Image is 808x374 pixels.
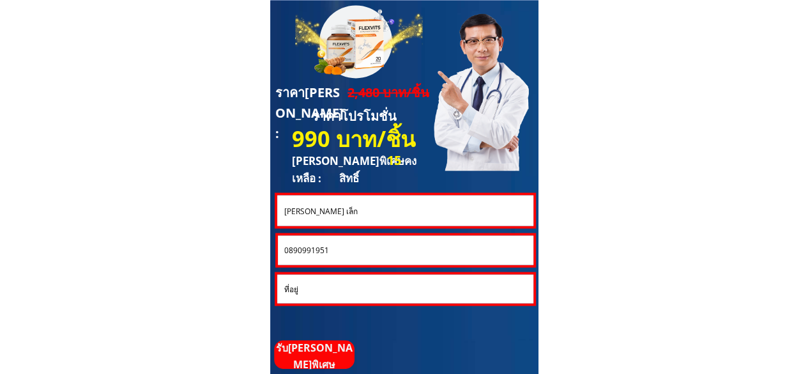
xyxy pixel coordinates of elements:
[280,274,530,303] input: ที่อยู่
[387,150,413,171] h3: 15
[275,82,347,144] h3: ราคา[PERSON_NAME] :
[292,121,420,156] h3: 990 บาท/ชิ้น
[281,235,530,265] input: หมายเลขโทรศัพท์
[274,340,354,373] p: รับ[PERSON_NAME]พิเศษ
[311,106,407,127] h3: ราคาโปรโมชั่น
[292,152,434,187] h3: [PERSON_NAME]พิเศษคงเหลือ : สิทธิ์
[280,195,530,226] input: ชื่อ-นามสกุล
